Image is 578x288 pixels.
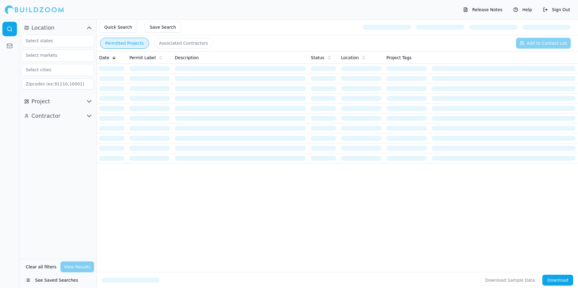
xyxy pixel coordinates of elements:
span: Description [175,55,199,61]
button: Contractor [22,111,94,121]
button: See Saved Searches [22,275,94,286]
button: Associated Contractors [154,38,213,49]
button: Permitted Projects [100,38,149,49]
span: Location [341,55,359,61]
button: Quick Search [99,22,137,33]
button: Save Search [144,22,181,33]
button: Download [542,275,573,286]
span: Status [311,55,324,61]
span: Project [31,97,50,106]
input: Select markets [22,50,86,61]
span: Location [31,24,54,32]
button: Help [510,5,535,14]
button: Clear all filters [24,261,58,272]
input: Zipcodes (ex:91210,10001) [22,78,94,89]
input: Select cities [22,64,86,75]
button: Sign Out [540,5,573,14]
input: Select states [22,35,86,46]
span: Project Tags [386,55,411,61]
span: Date [99,55,109,61]
button: Release Notes [460,5,505,14]
span: Permit Label [129,55,156,61]
button: Project [22,97,94,106]
button: Location [22,23,94,33]
span: Contractor [31,112,60,120]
